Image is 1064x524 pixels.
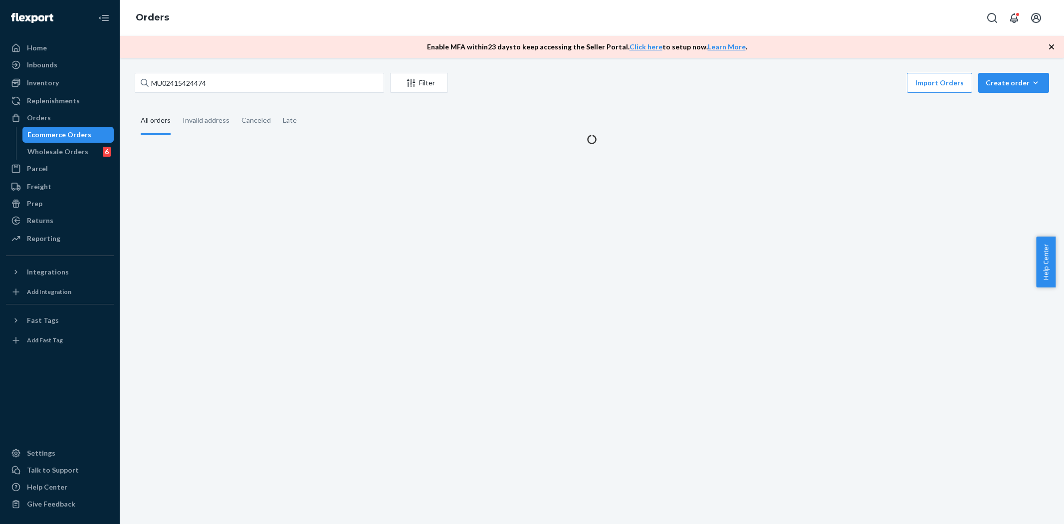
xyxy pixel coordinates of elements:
button: Open notifications [1004,8,1024,28]
div: Freight [27,182,51,192]
div: Invalid address [183,107,229,133]
div: Add Fast Tag [27,336,63,344]
div: Give Feedback [27,499,75,509]
div: Reporting [27,234,60,244]
div: Wholesale Orders [27,147,88,157]
div: Create order [986,78,1042,88]
div: Help Center [27,482,67,492]
div: 6 [103,147,111,157]
a: Inventory [6,75,114,91]
button: Open Search Box [982,8,1002,28]
div: Inventory [27,78,59,88]
a: Prep [6,196,114,212]
a: Learn More [708,42,746,51]
a: Parcel [6,161,114,177]
div: Orders [27,113,51,123]
a: Settings [6,445,114,461]
div: Integrations [27,267,69,277]
div: Fast Tags [27,315,59,325]
a: Help Center [6,479,114,495]
button: Give Feedback [6,496,114,512]
div: Filter [391,78,447,88]
button: Import Orders [907,73,972,93]
div: Late [283,107,297,133]
a: Home [6,40,114,56]
iframe: Opens a widget where you can chat to one of our agents [1001,494,1054,519]
div: Parcel [27,164,48,174]
button: Help Center [1036,237,1056,287]
div: Ecommerce Orders [27,130,91,140]
ol: breadcrumbs [128,3,177,32]
input: Search orders [135,73,384,93]
button: Talk to Support [6,462,114,478]
img: Flexport logo [11,13,53,23]
p: Enable MFA within 23 days to keep accessing the Seller Portal. to setup now. . [427,42,747,52]
div: Prep [27,199,42,209]
button: Close Navigation [94,8,114,28]
button: Create order [978,73,1049,93]
div: Canceled [241,107,271,133]
div: Replenishments [27,96,80,106]
a: Add Integration [6,284,114,300]
a: Wholesale Orders6 [22,144,114,160]
a: Freight [6,179,114,195]
a: Orders [136,12,169,23]
a: Orders [6,110,114,126]
div: Talk to Support [27,465,79,475]
div: Settings [27,448,55,458]
a: Ecommerce Orders [22,127,114,143]
div: Returns [27,216,53,226]
a: Reporting [6,231,114,247]
div: Add Integration [27,287,71,296]
button: Fast Tags [6,312,114,328]
a: Click here [630,42,662,51]
div: Home [27,43,47,53]
div: All orders [141,107,171,135]
a: Returns [6,213,114,229]
button: Open account menu [1026,8,1046,28]
button: Integrations [6,264,114,280]
a: Inbounds [6,57,114,73]
a: Replenishments [6,93,114,109]
div: Inbounds [27,60,57,70]
a: Add Fast Tag [6,332,114,348]
button: Filter [390,73,448,93]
